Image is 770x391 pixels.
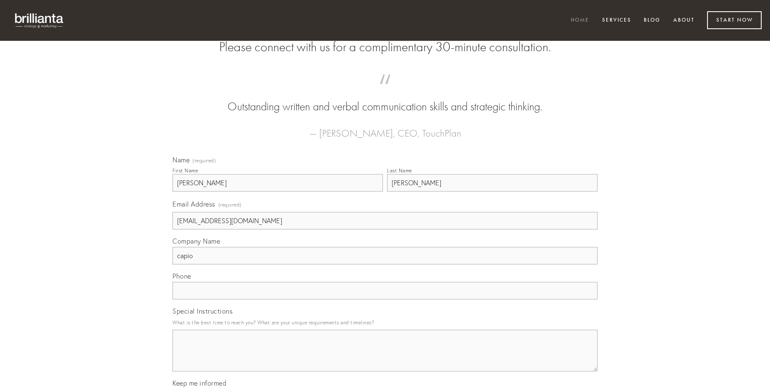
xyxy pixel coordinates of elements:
[597,14,637,27] a: Services
[172,200,215,208] span: Email Address
[387,167,412,174] div: Last Name
[668,14,700,27] a: About
[172,317,597,328] p: What is the best time to reach you? What are your unique requirements and timelines?
[172,167,198,174] div: First Name
[172,307,232,315] span: Special Instructions
[172,272,191,280] span: Phone
[186,82,584,99] span: “
[172,39,597,55] h2: Please connect with us for a complimentary 30-minute consultation.
[186,82,584,115] blockquote: Outstanding written and verbal communication skills and strategic thinking.
[8,8,71,32] img: brillianta - research, strategy, marketing
[172,379,226,387] span: Keep me informed
[192,158,216,163] span: (required)
[638,14,666,27] a: Blog
[172,156,190,164] span: Name
[565,14,595,27] a: Home
[218,199,242,210] span: (required)
[172,237,220,245] span: Company Name
[186,115,584,142] figcaption: — [PERSON_NAME], CEO, TouchPlan
[707,11,762,29] a: Start Now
